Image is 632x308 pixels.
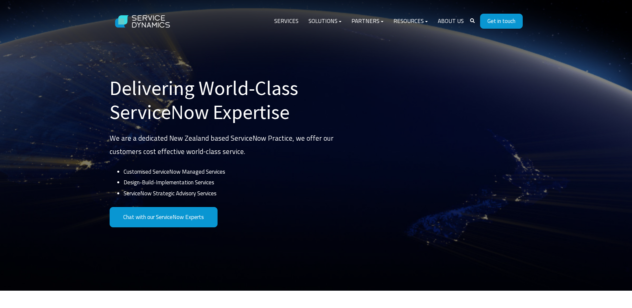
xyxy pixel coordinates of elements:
li: ServiceNow Strategic Advisory Services [124,188,346,199]
p: We are a dedicated New Zealand based ServiceNow Practice, we offer our customers cost effective w... [110,132,346,158]
li: Customised ServiceNow Managed Services [124,166,346,177]
a: About Us [433,13,469,29]
a: Chat with our ServiceNow Experts [110,207,218,227]
li: Design-Build-Implementation Services [124,177,346,188]
a: Resources [388,13,433,29]
a: Get in touch [480,14,523,29]
a: Services [269,13,304,29]
img: Service Dynamics Logo - White [110,9,176,34]
a: Solutions [304,13,346,29]
div: Navigation Menu [269,13,469,29]
a: Partners [346,13,388,29]
h1: Delivering World-Class ServiceNow Expertise [110,76,346,124]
